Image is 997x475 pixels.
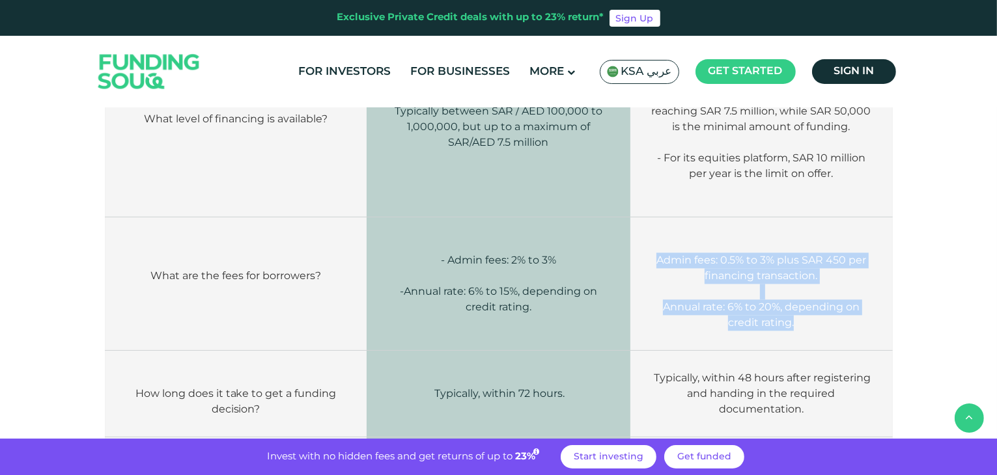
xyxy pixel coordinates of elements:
[530,66,565,77] span: More
[709,66,783,76] span: Get started
[955,403,984,433] button: back
[657,152,865,180] span: - For its equities platform, SAR 10 million per year is the limit on offer.
[834,66,874,76] span: Sign in
[434,387,565,400] span: Typically, within 72 hours.
[664,445,744,468] a: Get funded
[150,269,321,282] span: What are the fees for borrowers?
[135,387,337,415] span: How long does it take to get a funding decision?
[656,254,866,282] span: Admin fees: 0.5% to 3% plus SAR 450 per financing transaction.
[515,452,541,461] span: 23%
[404,285,597,313] span: Annual rate: 6% to 15%, depending on credit rating.
[610,10,660,27] a: Sign Up
[561,445,656,468] a: Start investing
[663,301,860,329] span: Annual rate: 6% to 20%, depending on credit rating.
[85,39,213,105] img: Logo
[144,113,328,125] span: What level of financing is available?
[621,64,672,79] span: KSA عربي
[408,61,514,83] a: For Businesses
[441,254,556,266] span: - Admin fees: 2% to 3%
[533,448,539,455] i: 23% IRR (expected) ~ 15% Net yield (expected)
[267,452,513,461] span: Invest with no hidden fees and get returns of up to
[296,61,395,83] a: For Investors
[812,59,896,84] a: Sign in
[574,452,643,461] span: Start investing
[337,10,604,25] div: Exclusive Private Credit deals with up to 23% return*
[395,105,602,148] span: Typically between SAR / AED 100,000 to 1,000,000, but up to a maximum of SAR/AED 7.5 million
[607,66,619,77] img: SA Flag
[677,452,731,461] span: Get funded
[400,285,404,297] span: -
[654,372,871,415] span: Typically, within 48 hours after registering and handing in the required documentation.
